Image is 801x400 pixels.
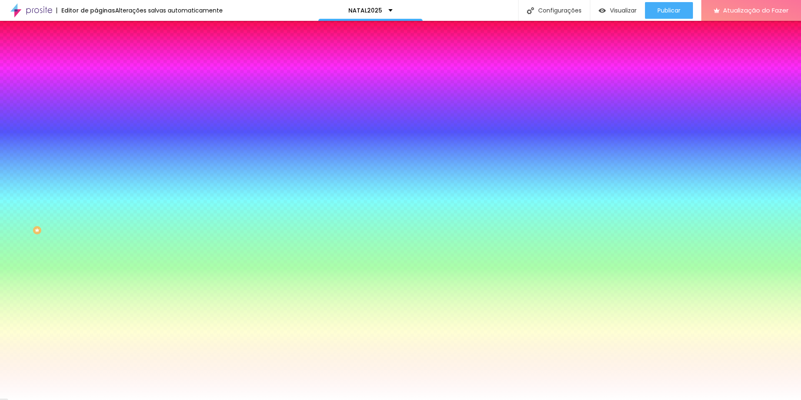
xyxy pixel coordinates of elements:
font: Editor de páginas [61,6,115,15]
font: Configurações [538,6,582,15]
button: Publicar [645,2,693,19]
font: Visualizar [610,6,637,15]
font: Atualização do Fazer [723,6,788,15]
img: view-1.svg [599,7,606,14]
font: NATAL2025 [348,6,382,15]
img: Ícone [527,7,534,14]
font: Publicar [657,6,680,15]
button: Visualizar [590,2,645,19]
font: Alterações salvas automaticamente [115,6,223,15]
